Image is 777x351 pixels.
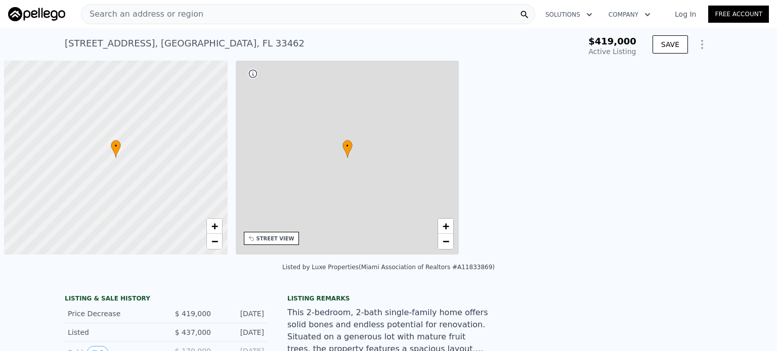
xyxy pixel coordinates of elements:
[175,328,211,336] span: $ 437,000
[68,309,158,319] div: Price Decrease
[219,327,264,337] div: [DATE]
[443,220,449,232] span: +
[653,35,688,54] button: SAVE
[287,294,490,303] div: Listing remarks
[342,140,353,158] div: •
[588,36,636,46] span: $419,000
[663,9,708,19] a: Log In
[282,264,495,271] div: Listed by Luxe Properties (Miami Association of Realtors #A11833869)
[211,220,218,232] span: +
[443,235,449,247] span: −
[8,7,65,21] img: Pellego
[342,141,353,151] span: •
[207,234,222,249] a: Zoom out
[65,294,267,305] div: LISTING & SALE HISTORY
[692,34,712,55] button: Show Options
[438,234,453,249] a: Zoom out
[111,141,121,151] span: •
[219,309,264,319] div: [DATE]
[111,140,121,158] div: •
[438,219,453,234] a: Zoom in
[81,8,203,20] span: Search an address or region
[256,235,294,242] div: STREET VIEW
[211,235,218,247] span: −
[589,47,636,56] span: Active Listing
[175,310,211,318] span: $ 419,000
[68,327,158,337] div: Listed
[708,6,769,23] a: Free Account
[600,6,659,24] button: Company
[207,219,222,234] a: Zoom in
[65,36,305,51] div: [STREET_ADDRESS] , [GEOGRAPHIC_DATA] , FL 33462
[537,6,600,24] button: Solutions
